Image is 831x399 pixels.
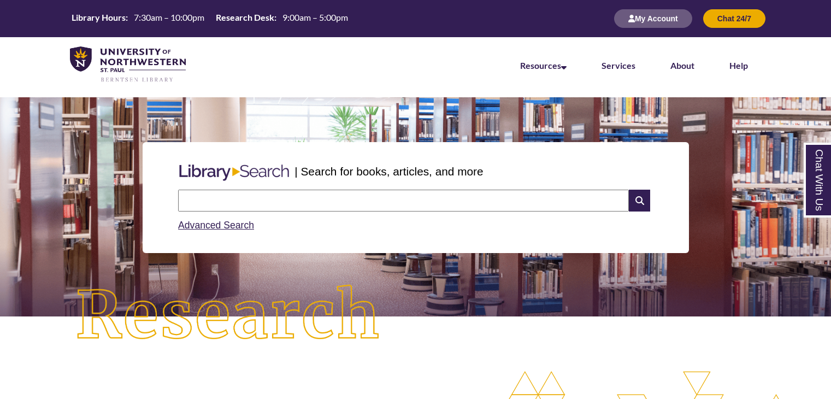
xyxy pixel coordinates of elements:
[614,9,692,28] button: My Account
[67,11,129,24] th: Library Hours:
[70,46,186,83] img: UNWSP Library Logo
[178,220,254,231] a: Advanced Search
[294,163,483,180] p: | Search for books, articles, and more
[602,60,635,71] a: Services
[42,251,415,381] img: Research
[703,9,765,28] button: Chat 24/7
[282,12,348,22] span: 9:00am – 5:00pm
[174,160,294,185] img: Libary Search
[614,14,692,23] a: My Account
[729,60,748,71] a: Help
[67,11,352,25] table: Hours Today
[520,60,567,71] a: Resources
[211,11,278,24] th: Research Desk:
[629,190,650,212] i: Search
[703,14,765,23] a: Chat 24/7
[134,12,204,22] span: 7:30am – 10:00pm
[67,11,352,26] a: Hours Today
[670,60,694,71] a: About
